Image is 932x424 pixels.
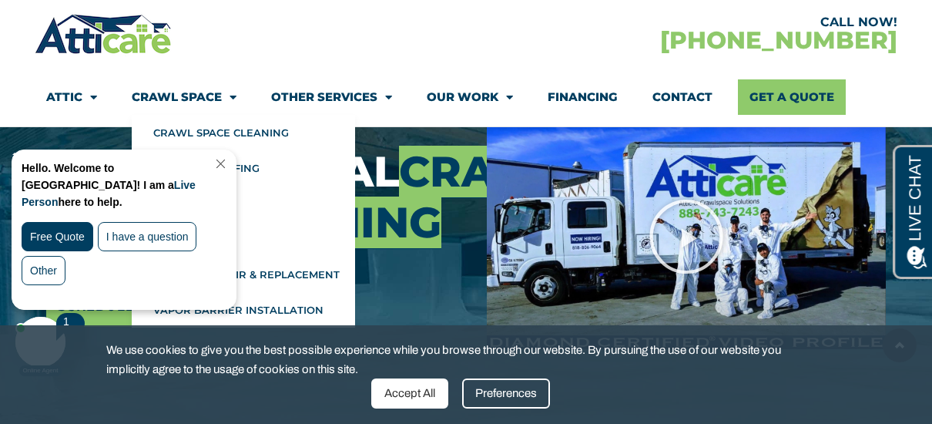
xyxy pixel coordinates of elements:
[462,379,550,409] div: Preferences
[271,79,392,115] a: Other Services
[46,79,97,115] a: Attic
[90,76,189,106] div: I have a question
[8,171,58,221] div: Need help? Chat with us now!
[652,79,712,115] a: Contact
[55,170,62,182] span: 1
[12,220,55,231] div: Online Agent
[8,146,254,378] iframe: Chat Invitation
[427,79,513,115] a: Our Work
[106,341,815,379] span: We use cookies to give you the best possible experience while you browse through our website. By ...
[548,79,618,115] a: Financing
[46,146,464,248] h3: Professional
[14,110,58,140] div: Other
[38,12,124,32] span: Opens a chat window
[14,76,85,106] div: Free Quote
[14,33,188,62] font: Live Person
[648,198,725,275] div: Play Video
[132,115,355,328] ul: Crawl Space
[132,79,236,115] a: Crawl Space
[14,16,188,62] b: Hello. Welcome to [GEOGRAPHIC_DATA]! I am a here to help.
[738,79,846,115] a: Get A Quote
[132,115,355,150] a: Crawl Space Cleaning
[46,79,886,115] nav: Menu
[371,379,448,409] div: Accept All
[201,12,222,24] a: Close Chat
[466,16,897,29] div: CALL NOW!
